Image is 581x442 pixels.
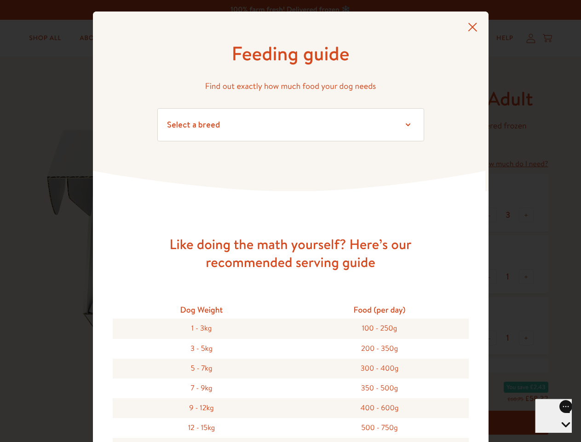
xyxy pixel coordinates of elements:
div: Dog Weight [113,301,291,319]
div: 9 - 12kg [113,398,291,418]
div: 300 - 400g [291,359,469,378]
h1: Feeding guide [157,41,424,66]
div: Food (per day) [291,301,469,319]
div: 100 - 250g [291,319,469,338]
div: 350 - 500g [291,378,469,398]
div: 5 - 7kg [113,359,291,378]
div: 3 - 5kg [113,339,291,359]
div: 12 - 15kg [113,418,291,438]
h3: Like doing the math yourself? Here’s our recommended serving guide [144,235,438,271]
div: 500 - 750g [291,418,469,438]
div: 1 - 3kg [113,319,291,338]
div: 400 - 600g [291,398,469,418]
p: Find out exactly how much food your dog needs [157,79,424,93]
iframe: Gorgias live chat messenger [535,399,572,433]
div: 7 - 9kg [113,378,291,398]
div: 200 - 350g [291,339,469,359]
